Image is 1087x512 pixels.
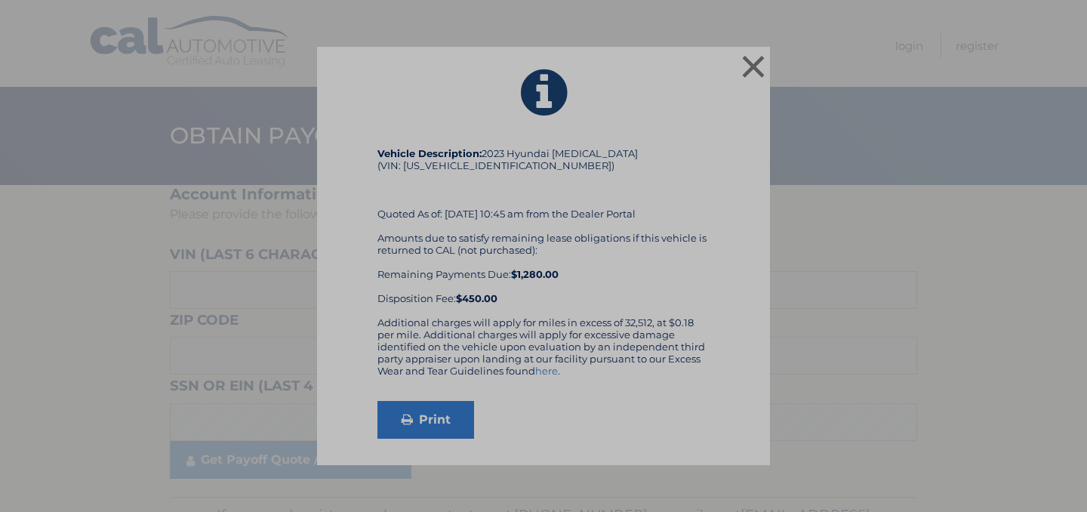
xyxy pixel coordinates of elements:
[738,51,768,82] button: ×
[511,268,559,280] b: $1,280.00
[456,292,497,304] strong: $450.00
[377,316,710,389] div: Additional charges will apply for miles in excess of 32,512, at $0.18 per mile. Additional charge...
[377,147,482,159] strong: Vehicle Description:
[377,147,710,316] div: 2023 Hyundai [MEDICAL_DATA] (VIN: [US_VEHICLE_IDENTIFICATION_NUMBER]) Quoted As of: [DATE] 10:45 ...
[377,401,474,439] a: Print
[377,232,710,304] div: Amounts due to satisfy remaining lease obligations if this vehicle is returned to CAL (not purcha...
[535,365,558,377] a: here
